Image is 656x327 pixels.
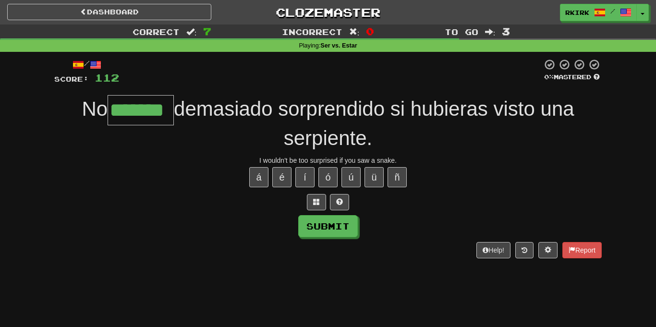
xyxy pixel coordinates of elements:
[485,28,496,36] span: :
[476,242,510,258] button: Help!
[298,215,358,237] button: Submit
[226,4,430,21] a: Clozemaster
[282,27,342,36] span: Incorrect
[502,25,510,37] span: 3
[565,8,589,17] span: rkirk
[186,28,197,36] span: :
[366,25,374,37] span: 0
[330,194,349,210] button: Single letter hint - you only get 1 per sentence and score half the points! alt+h
[562,242,602,258] button: Report
[95,72,119,84] span: 112
[542,73,602,82] div: Mastered
[544,73,554,81] span: 0 %
[388,167,407,187] button: ñ
[349,28,360,36] span: :
[54,156,602,165] div: I wouldn't be too surprised if you saw a snake.
[133,27,180,36] span: Correct
[174,97,574,149] span: demasiado sorprendido si hubieras visto una serpiente.
[364,167,384,187] button: ü
[610,8,615,14] span: /
[82,97,108,120] span: No
[320,42,357,49] strong: Ser vs. Estar
[445,27,478,36] span: To go
[515,242,534,258] button: Round history (alt+y)
[307,194,326,210] button: Switch sentence to multiple choice alt+p
[249,167,268,187] button: á
[7,4,211,20] a: Dashboard
[54,75,89,83] span: Score:
[295,167,315,187] button: í
[560,4,637,21] a: rkirk /
[272,167,292,187] button: é
[318,167,338,187] button: ó
[203,25,211,37] span: 7
[341,167,361,187] button: ú
[54,59,119,71] div: /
